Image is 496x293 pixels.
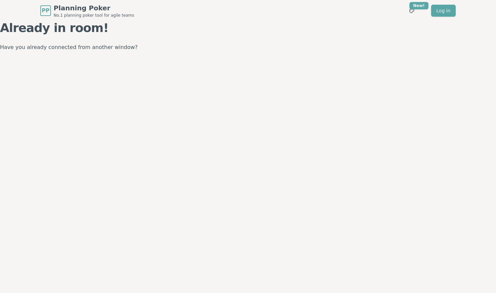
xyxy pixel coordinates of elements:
[54,13,134,18] span: No.1 planning poker tool for agile teams
[42,7,49,15] span: PP
[54,3,134,13] span: Planning Poker
[406,5,418,17] button: New!
[40,3,134,18] a: PPPlanning PokerNo.1 planning poker tool for agile teams
[431,5,456,17] a: Log in
[409,2,428,9] div: New!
